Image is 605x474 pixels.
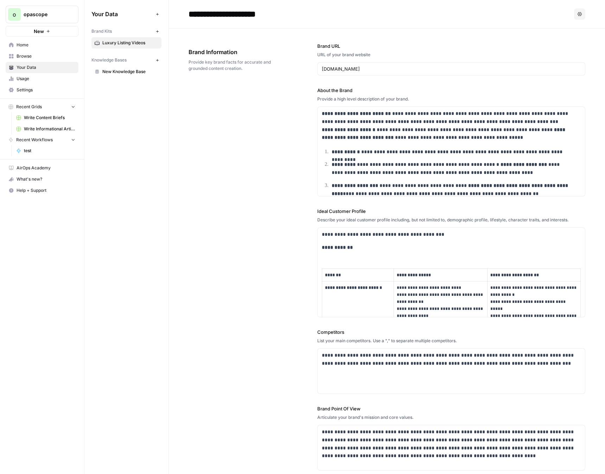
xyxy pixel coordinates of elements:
[24,115,75,121] span: Write Content Briefs
[6,135,78,145] button: Recent Workflows
[13,10,16,19] span: o
[17,42,75,48] span: Home
[317,414,585,421] div: Articulate your brand's mission and core values.
[6,62,78,73] a: Your Data
[189,48,278,56] span: Brand Information
[17,64,75,71] span: Your Data
[34,28,44,35] span: New
[6,162,78,174] a: AirOps Academy
[13,145,78,156] a: test
[6,6,78,23] button: Workspace: opascope
[317,329,585,336] label: Competitors
[24,148,75,154] span: test
[322,65,581,72] input: www.sundaysoccer.com
[24,126,75,132] span: Write Informational Article
[102,69,158,75] span: New Knowledge Base
[16,104,42,110] span: Recent Grids
[6,26,78,37] button: New
[317,52,585,58] div: URL of your brand website
[13,112,78,123] a: Write Content Briefs
[6,185,78,196] button: Help + Support
[16,137,53,143] span: Recent Workflows
[91,66,161,77] a: New Knowledge Base
[317,96,585,102] div: Provide a high level description of your brand.
[17,76,75,82] span: Usage
[6,102,78,112] button: Recent Grids
[17,165,75,171] span: AirOps Academy
[189,59,278,72] span: Provide key brand facts for accurate and grounded content creation.
[102,40,158,46] span: Luxury Listing Videos
[91,57,127,63] span: Knowledge Bases
[91,10,153,18] span: Your Data
[6,73,78,84] a: Usage
[317,338,585,344] div: List your main competitors. Use a "," to separate multiple competitors.
[317,87,585,94] label: About the Brand
[17,187,75,194] span: Help + Support
[6,84,78,96] a: Settings
[317,43,585,50] label: Brand URL
[6,174,78,185] button: What's new?
[17,53,75,59] span: Browse
[317,208,585,215] label: Ideal Customer Profile
[91,37,161,48] a: Luxury Listing Videos
[13,123,78,135] a: Write Informational Article
[317,405,585,412] label: Brand Point Of View
[317,217,585,223] div: Describe your ideal customer profile including, but not limited to, demographic profile, lifestyl...
[17,87,75,93] span: Settings
[6,39,78,51] a: Home
[91,28,112,34] span: Brand Kits
[24,11,66,18] span: opascope
[6,51,78,62] a: Browse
